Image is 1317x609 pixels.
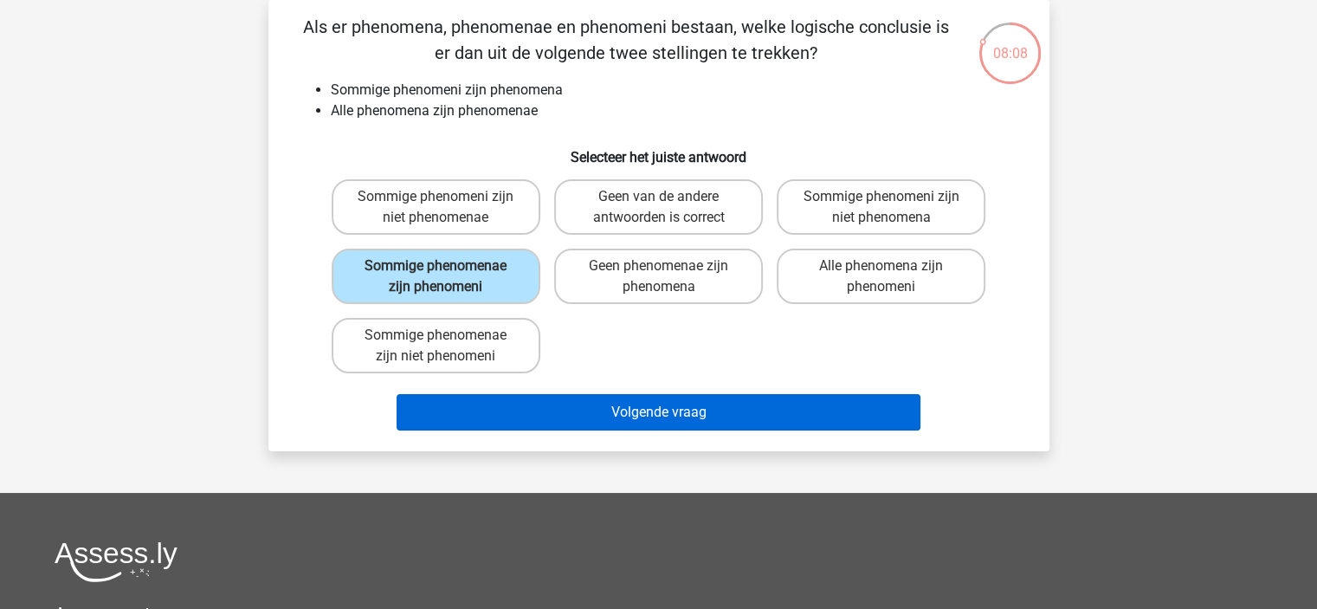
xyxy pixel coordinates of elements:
[331,80,1022,100] li: Sommige phenomeni zijn phenomena
[554,179,763,235] label: Geen van de andere antwoorden is correct
[296,135,1022,165] h6: Selecteer het juiste antwoord
[397,394,920,431] button: Volgende vraag
[55,541,178,582] img: Assessly logo
[978,21,1043,64] div: 08:08
[777,249,985,304] label: Alle phenomena zijn phenomeni
[777,179,985,235] label: Sommige phenomeni zijn niet phenomena
[332,179,540,235] label: Sommige phenomeni zijn niet phenomenae
[554,249,763,304] label: Geen phenomenae zijn phenomena
[332,249,540,304] label: Sommige phenomenae zijn phenomeni
[296,14,957,66] p: Als er phenomena, phenomenae en phenomeni bestaan, welke logische conclusie is er dan uit de volg...
[331,100,1022,121] li: Alle phenomena zijn phenomenae
[332,318,540,373] label: Sommige phenomenae zijn niet phenomeni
